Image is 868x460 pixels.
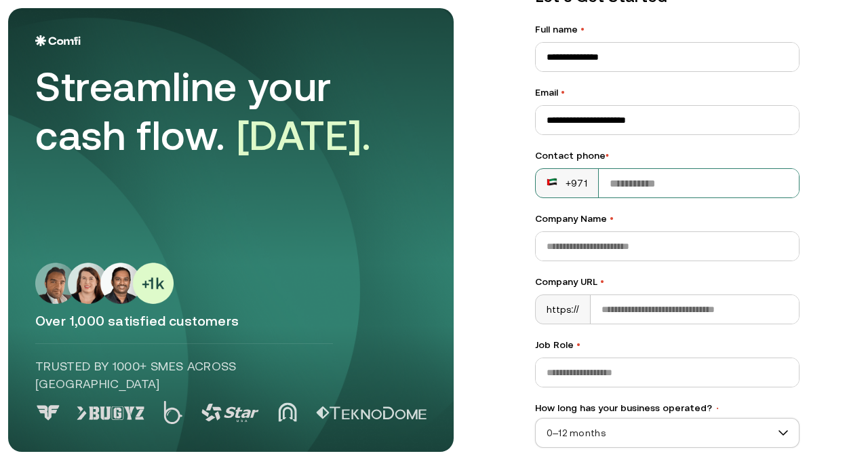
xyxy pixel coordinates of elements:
label: Full name [535,22,800,37]
img: Logo [35,35,81,46]
span: [DATE]. [237,112,372,159]
img: Logo 3 [201,404,259,422]
img: Logo 5 [316,406,427,420]
div: +971 [547,176,587,190]
span: • [561,87,565,98]
label: How long has your business operated? [535,401,800,415]
span: • [580,24,585,35]
div: https:// [536,295,591,324]
span: 0–12 months [536,423,799,443]
label: Company Name [535,212,800,226]
div: Contact phone [535,149,800,163]
img: Logo 0 [35,405,61,421]
img: Logo 4 [278,402,297,422]
p: Over 1,000 satisfied customers [35,312,427,330]
label: Company URL [535,275,800,289]
p: Trusted by 1000+ SMEs across [GEOGRAPHIC_DATA] [35,358,333,393]
span: • [610,213,614,224]
span: • [600,276,604,287]
span: • [715,404,720,413]
label: Email [535,85,800,100]
img: Logo 1 [77,406,144,420]
div: Streamline your cash flow. [35,62,415,160]
span: • [576,339,580,350]
span: • [606,150,609,161]
label: Job Role [535,338,800,352]
img: Logo 2 [163,401,182,424]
